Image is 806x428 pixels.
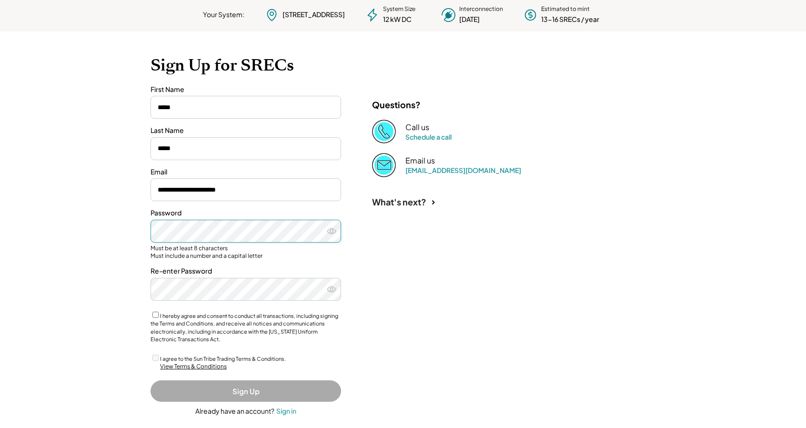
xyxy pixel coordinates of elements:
[541,5,590,13] div: Estimated to mint
[541,15,599,24] div: 13-16 SRECs / year
[459,15,480,24] div: [DATE]
[151,313,338,343] label: I hereby agree and consent to conduct all transactions, including signing the Terms and Condition...
[383,5,415,13] div: System Size
[151,167,341,177] div: Email
[160,363,227,371] div: View Terms & Conditions
[372,120,396,143] img: Phone%20copy%403x.png
[195,407,274,416] div: Already have an account?
[372,99,421,110] div: Questions?
[459,5,503,13] div: Interconnection
[405,156,435,166] div: Email us
[151,266,341,276] div: Re-enter Password
[151,245,341,259] div: Must be at least 8 characters Must include a number and a capital letter
[372,153,396,177] img: Email%202%403x.png
[151,85,341,94] div: First Name
[151,55,655,75] h1: Sign Up for SRECs
[151,208,341,218] div: Password
[160,356,286,362] label: I agree to the Sun Tribe Trading Terms & Conditions.
[383,15,412,24] div: 12 kW DC
[276,407,296,415] div: Sign in
[372,196,426,207] div: What's next?
[405,132,452,141] a: Schedule a call
[151,126,341,135] div: Last Name
[405,122,429,132] div: Call us
[203,10,244,20] div: Your System:
[405,166,521,174] a: [EMAIL_ADDRESS][DOMAIN_NAME]
[282,10,345,20] div: [STREET_ADDRESS]
[151,380,341,402] button: Sign Up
